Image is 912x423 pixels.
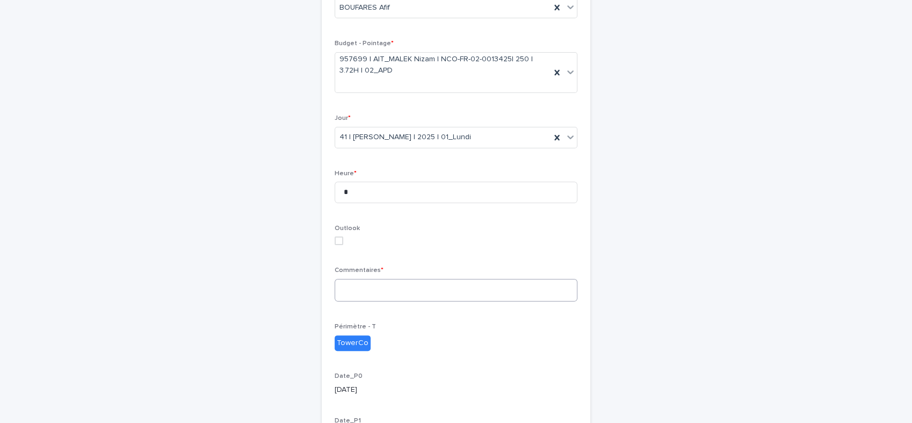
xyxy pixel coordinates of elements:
[339,132,471,143] span: 41 | [PERSON_NAME] | 2025 | 01_Lundi
[335,373,363,379] span: Date_P0
[335,267,383,274] span: Commentaires
[335,115,351,121] span: Jour
[339,2,390,13] span: BOUFARES Afif
[339,54,546,76] span: 957699 | AIT_MALEK Nizam | NCO-FR-02-0013425| 250 | 3.72H | 02_APD
[335,225,360,232] span: Outlook
[335,170,357,177] span: Heure
[335,40,394,47] span: Budget - Pointage
[335,384,577,396] p: [DATE]
[335,324,376,330] span: Périmètre - T
[335,335,371,351] div: TowerCo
